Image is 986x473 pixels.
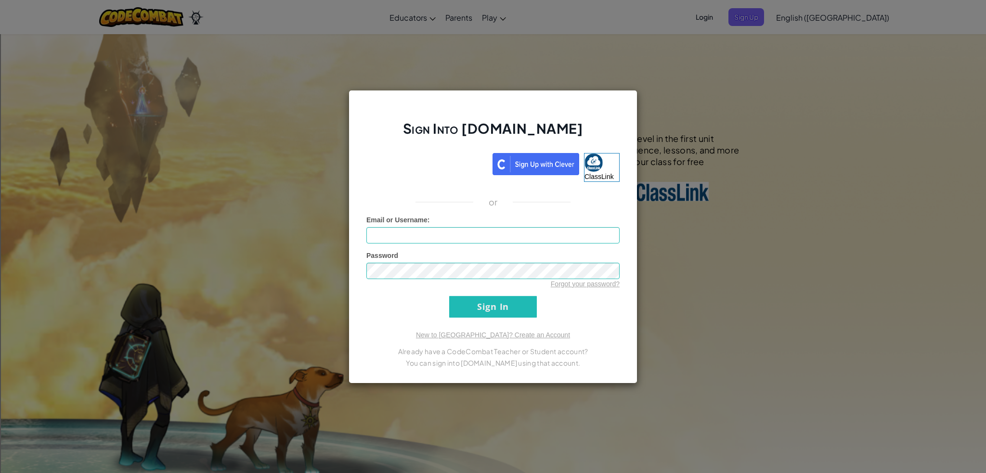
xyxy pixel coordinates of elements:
[366,119,620,147] h2: Sign Into [DOMAIN_NAME]
[449,296,537,318] input: Sign In
[362,152,493,173] iframe: Sign in with Google Button
[366,345,620,357] p: Already have a CodeCombat Teacher or Student account?
[4,57,982,66] div: Options
[4,23,982,31] div: Sort A > Z
[366,216,428,224] span: Email or Username
[4,66,982,75] div: Sign out
[4,40,982,49] div: Move To ...
[489,196,498,208] p: or
[4,13,89,23] input: Search outlines
[366,215,430,225] label: :
[416,331,570,339] a: New to [GEOGRAPHIC_DATA]? Create an Account
[366,357,620,369] p: You can sign into [DOMAIN_NAME] using that account.
[584,173,614,180] span: ClassLink
[584,153,603,172] img: classlink-logo-small.png
[551,280,620,288] a: Forgot your password?
[4,4,201,13] div: Home
[493,153,579,175] img: clever_sso_button@2x.png
[366,252,398,259] span: Password
[4,31,982,40] div: Sort New > Old
[4,49,982,57] div: Delete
